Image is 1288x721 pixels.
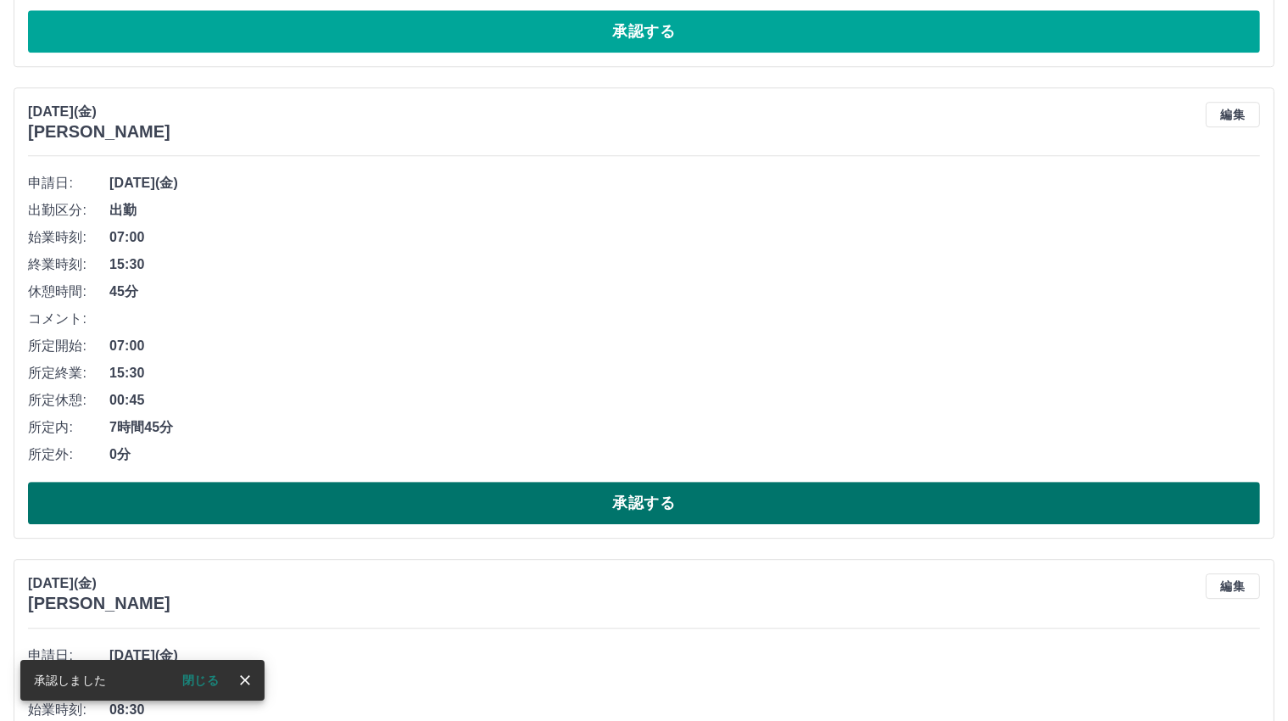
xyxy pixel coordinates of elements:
[232,668,258,693] button: close
[109,336,1260,356] span: 07:00
[28,444,109,465] span: 所定外:
[28,10,1260,53] button: 承認する
[1206,102,1260,127] button: 編集
[109,673,1260,693] span: 出勤
[1206,573,1260,599] button: 編集
[109,700,1260,720] span: 08:30
[109,363,1260,383] span: 15:30
[28,646,109,666] span: 申請日:
[28,227,109,248] span: 始業時刻:
[109,390,1260,411] span: 00:45
[109,254,1260,275] span: 15:30
[169,668,232,693] button: 閉じる
[109,200,1260,221] span: 出勤
[28,282,109,302] span: 休憩時間:
[28,336,109,356] span: 所定開始:
[28,363,109,383] span: 所定終業:
[109,282,1260,302] span: 45分
[28,173,109,193] span: 申請日:
[28,573,170,594] p: [DATE](金)
[109,227,1260,248] span: 07:00
[28,482,1260,524] button: 承認する
[109,444,1260,465] span: 0分
[28,254,109,275] span: 終業時刻:
[28,390,109,411] span: 所定休憩:
[109,646,1260,666] span: [DATE](金)
[109,173,1260,193] span: [DATE](金)
[34,665,106,696] div: 承認しました
[28,102,170,122] p: [DATE](金)
[109,417,1260,438] span: 7時間45分
[28,200,109,221] span: 出勤区分:
[28,594,170,613] h3: [PERSON_NAME]
[28,122,170,142] h3: [PERSON_NAME]
[28,700,109,720] span: 始業時刻:
[28,417,109,438] span: 所定内:
[28,309,109,329] span: コメント:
